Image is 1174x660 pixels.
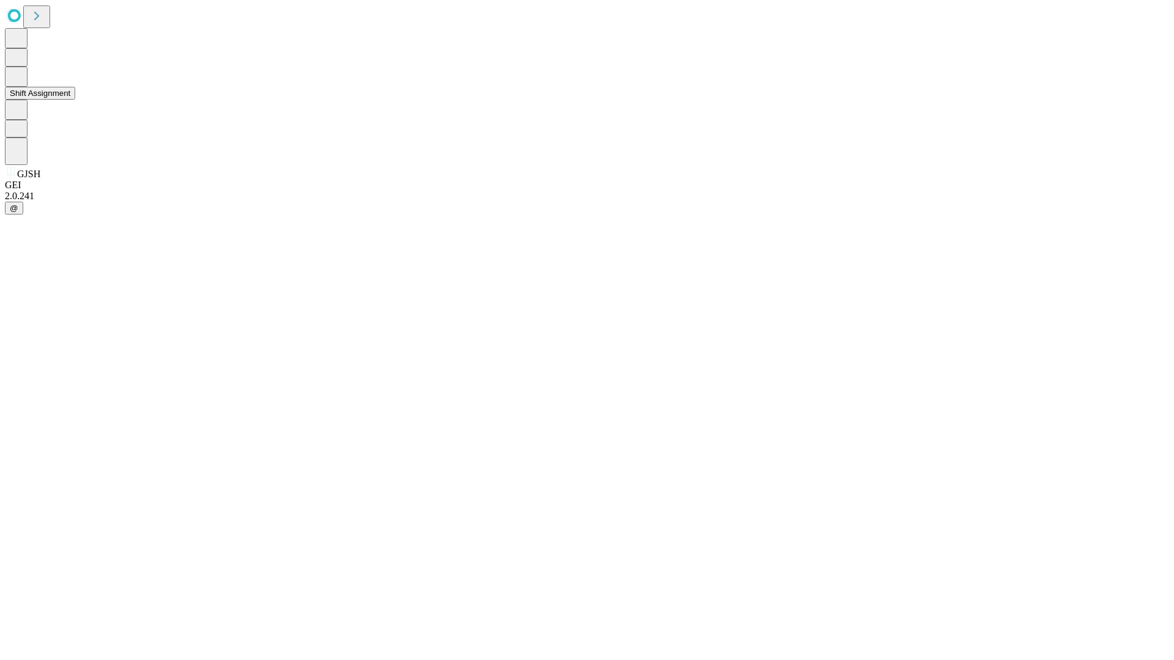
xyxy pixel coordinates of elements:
button: @ [5,202,23,215]
div: 2.0.241 [5,191,1169,202]
span: @ [10,204,18,213]
div: GEI [5,180,1169,191]
button: Shift Assignment [5,87,75,100]
span: GJSH [17,169,40,179]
